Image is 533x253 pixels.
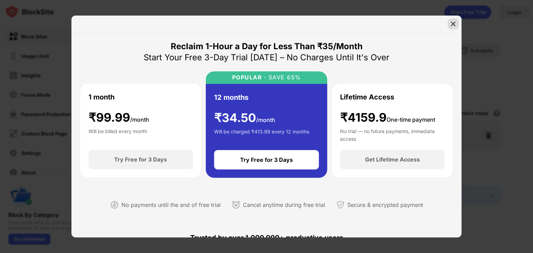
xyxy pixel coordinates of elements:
[347,200,423,210] div: Secure & encrypted payment
[121,200,221,210] div: No payments until the end of free trial
[240,156,293,163] div: Try Free for 3 Days
[114,156,167,163] div: Try Free for 3 Days
[256,116,275,123] span: /month
[387,116,435,123] span: One-time payment
[171,41,363,52] div: Reclaim 1-Hour a Day for Less Than ₹35/Month
[130,116,149,123] span: /month
[88,128,147,141] div: Will be billed every month
[144,52,389,63] div: Start Your Free 3-Day Trial [DATE] – No Charges Until It's Over
[340,92,394,102] div: Lifetime Access
[243,200,325,210] div: Cancel anytime during free trial
[214,92,248,103] div: 12 months
[110,201,119,209] img: not-paying
[336,201,345,209] img: secured-payment
[340,111,435,125] div: ₹4159.9
[88,111,149,125] div: ₹ 99.99
[214,111,275,125] div: ₹ 34.50
[365,156,420,163] div: Get Lifetime Access
[88,92,115,102] div: 1 month
[266,74,301,81] div: SAVE 65%
[214,128,309,142] div: Will be charged ₹413.99 every 12 months
[232,201,240,209] img: cancel-anytime
[340,128,445,141] div: No trial — no future payments, immediate access
[232,74,266,81] div: POPULAR ·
